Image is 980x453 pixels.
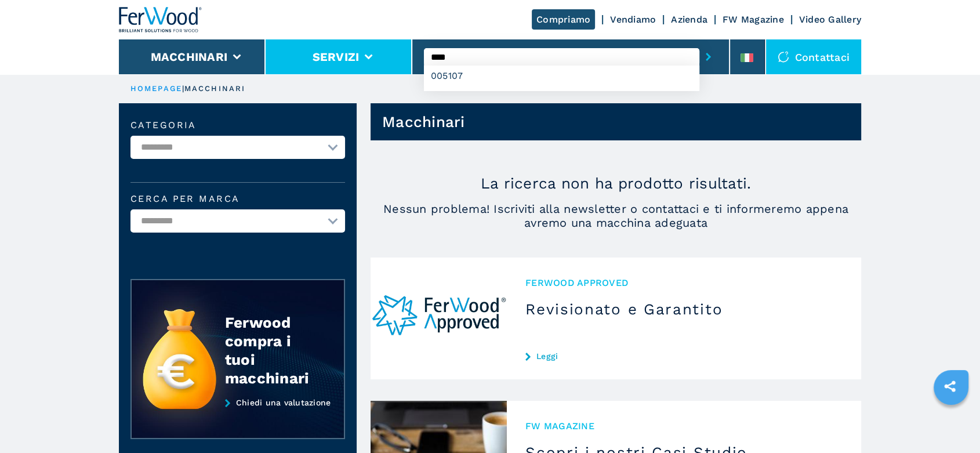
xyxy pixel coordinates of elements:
[371,258,507,379] img: Revisionato e Garantito
[184,84,245,94] p: macchinari
[931,401,971,444] iframe: Chat
[778,51,789,63] img: Contattaci
[130,398,345,440] a: Chiedi una valutazione
[723,14,784,25] a: FW Magazine
[371,202,861,230] span: Nessun problema! Iscriviti alla newsletter o contattaci e ti informeremo appena avremo una macchi...
[532,9,595,30] a: Compriamo
[130,121,345,130] label: Categoria
[799,14,861,25] a: Video Gallery
[525,300,843,318] h3: Revisionato e Garantito
[525,276,843,289] span: Ferwood Approved
[525,419,843,433] span: FW MAGAZINE
[424,66,699,86] div: 005107
[130,194,345,204] label: Cerca per marca
[371,174,861,193] p: La ricerca non ha prodotto risultati.
[382,113,465,131] h1: Macchinari
[766,39,862,74] div: Contattaci
[225,313,321,387] div: Ferwood compra i tuoi macchinari
[699,44,717,70] button: submit-button
[312,50,359,64] button: Servizi
[182,84,184,93] span: |
[935,372,964,401] a: sharethis
[671,14,707,25] a: Azienda
[130,84,182,93] a: HOMEPAGE
[119,7,202,32] img: Ferwood
[610,14,656,25] a: Vendiamo
[151,50,228,64] button: Macchinari
[525,351,843,361] a: Leggi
